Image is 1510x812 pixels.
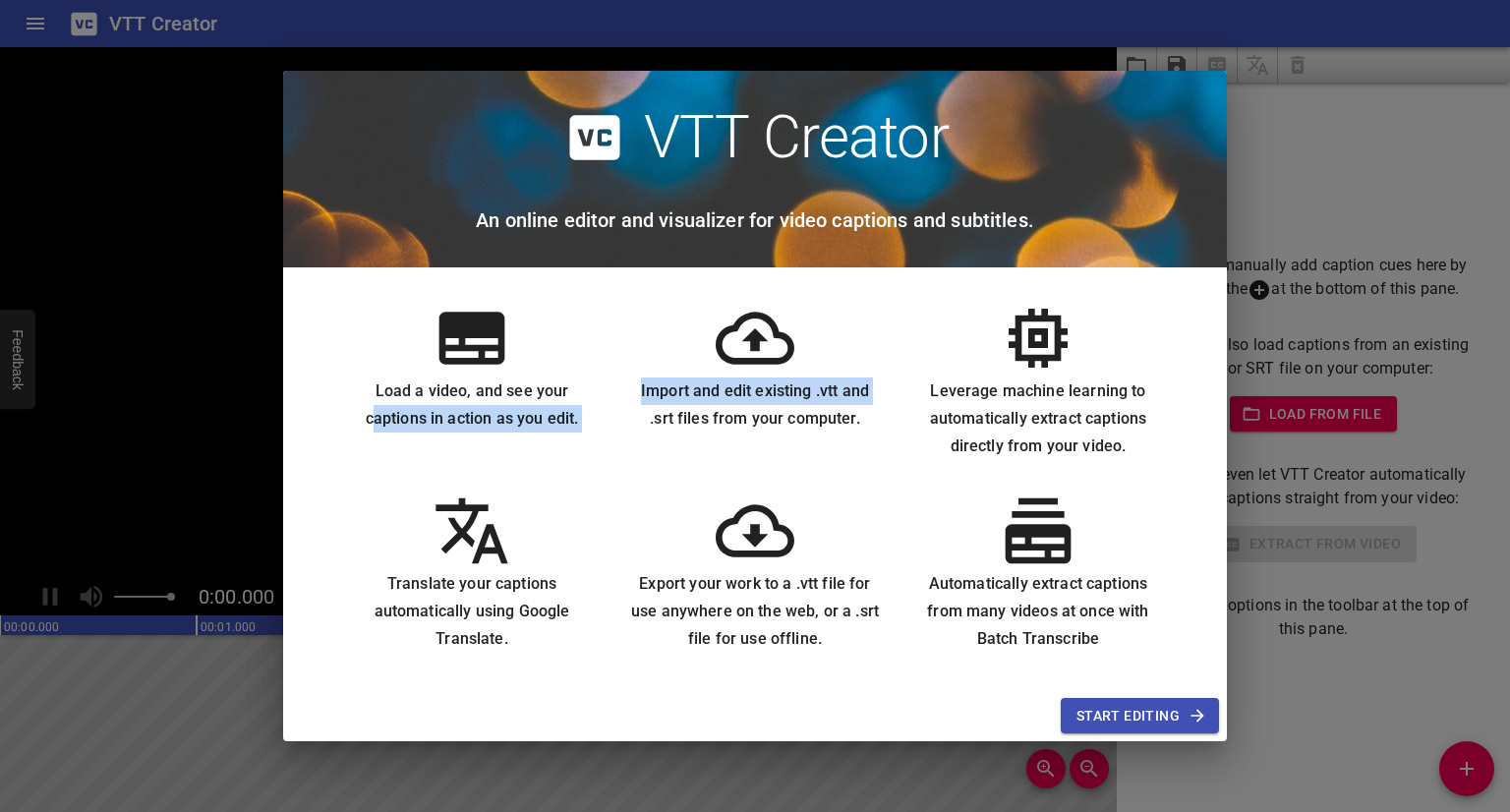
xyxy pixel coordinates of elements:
[1076,704,1203,728] span: Start Editing
[644,102,950,173] h2: VTT Creator
[476,204,1034,236] h6: An online editor and visualizer for video captions and subtitles.
[346,570,598,653] h6: Translate your captions automatically using Google Translate.
[629,377,881,433] h6: Import and edit existing .vtt and .srt files from your computer.
[912,570,1164,653] h6: Automatically extract captions from many videos at once with Batch Transcribe
[912,377,1164,460] h6: Leverage machine learning to automatically extract captions directly from your video.
[629,570,881,653] h6: Export your work to a .vtt file for use anywhere on the web, or a .srt file for use offline.
[346,377,598,433] h6: Load a video, and see your captions in action as you edit.
[1061,698,1219,734] button: Start Editing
